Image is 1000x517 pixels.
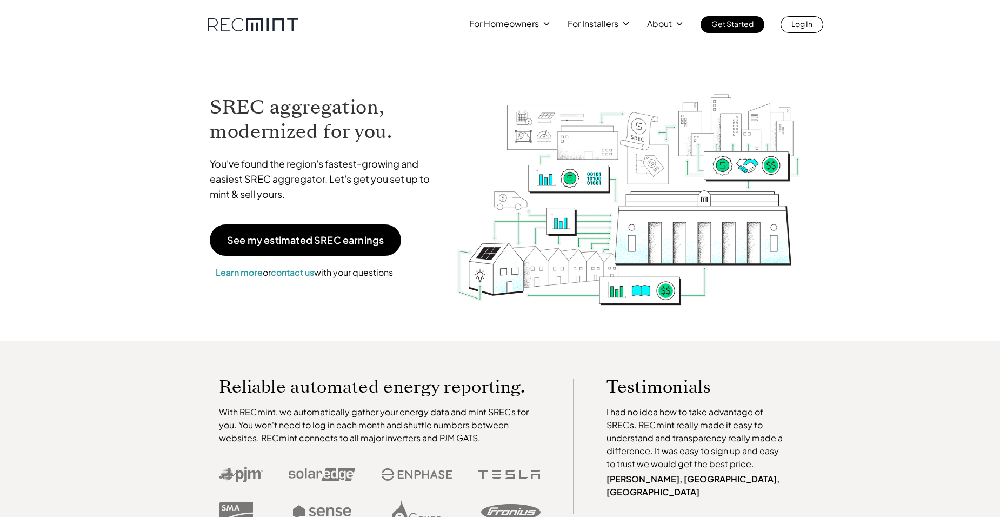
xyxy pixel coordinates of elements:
[456,65,801,308] img: RECmint value cycle
[210,266,399,280] p: or with your questions
[781,16,823,33] a: Log In
[701,16,764,33] a: Get Started
[568,16,618,31] p: For Installers
[219,379,541,395] p: Reliable automated energy reporting.
[791,16,812,31] p: Log In
[606,473,788,499] p: [PERSON_NAME], [GEOGRAPHIC_DATA], [GEOGRAPHIC_DATA]
[606,406,788,470] p: I had no idea how to take advantage of SRECs. RECmint really made it easy to understand and trans...
[210,224,401,256] a: See my estimated SREC earnings
[227,235,384,245] p: See my estimated SREC earnings
[647,16,672,31] p: About
[219,406,541,445] p: With RECmint, we automatically gather your energy data and mint SRECs for you. You won't need to ...
[469,16,539,31] p: For Homeowners
[210,95,440,144] h1: SREC aggregation, modernized for you.
[216,267,263,278] a: Learn more
[606,379,768,395] p: Testimonials
[711,16,754,31] p: Get Started
[210,156,440,202] p: You've found the region's fastest-growing and easiest SREC aggregator. Let's get you set up to mi...
[271,267,314,278] a: contact us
